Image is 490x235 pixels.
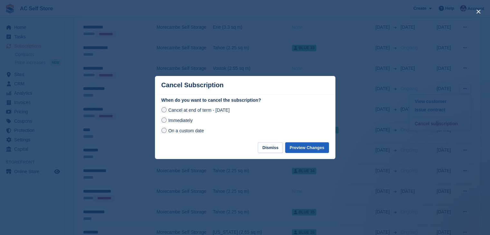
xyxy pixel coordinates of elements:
[161,128,167,133] input: On a custom date
[258,142,283,153] button: Dismiss
[161,107,167,112] input: Cancel at end of term - [DATE]
[168,128,204,133] span: On a custom date
[168,108,229,113] span: Cancel at end of term - [DATE]
[473,6,484,17] button: close
[161,97,329,104] label: When do you want to cancel the subscription?
[161,117,167,123] input: Immediately
[168,118,192,123] span: Immediately
[285,142,329,153] button: Preview Changes
[161,81,224,89] p: Cancel Subscription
